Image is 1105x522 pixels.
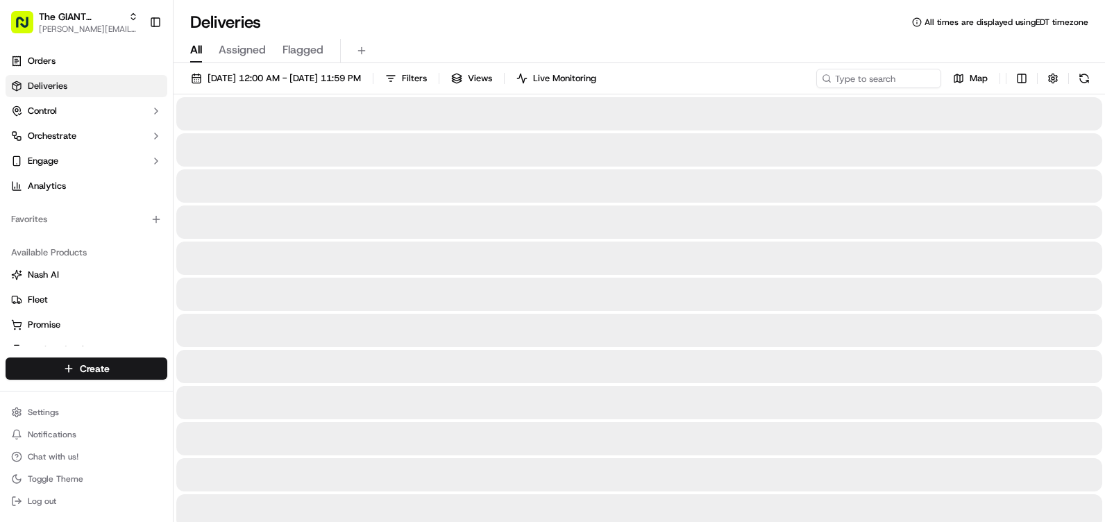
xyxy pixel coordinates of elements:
[28,429,76,440] span: Notifications
[28,496,56,507] span: Log out
[6,100,167,122] button: Control
[11,344,162,356] a: Product Catalog
[6,425,167,444] button: Notifications
[28,105,57,117] span: Control
[6,50,167,72] a: Orders
[6,150,167,172] button: Engage
[28,451,78,462] span: Chat with us!
[28,155,58,167] span: Engage
[28,180,66,192] span: Analytics
[6,339,167,361] button: Product Catalog
[282,42,323,58] span: Flagged
[185,69,367,88] button: [DATE] 12:00 AM - [DATE] 11:59 PM
[11,294,162,306] a: Fleet
[816,69,941,88] input: Type to search
[190,11,261,33] h1: Deliveries
[80,362,110,376] span: Create
[28,130,76,142] span: Orchestrate
[28,344,94,356] span: Product Catalog
[190,42,202,58] span: All
[11,269,162,281] a: Nash AI
[11,319,162,331] a: Promise
[6,6,144,39] button: The GIANT Company[PERSON_NAME][EMAIL_ADDRESS][PERSON_NAME][DOMAIN_NAME]
[6,314,167,336] button: Promise
[925,17,1088,28] span: All times are displayed using EDT timezone
[6,75,167,97] a: Deliveries
[6,469,167,489] button: Toggle Theme
[6,242,167,264] div: Available Products
[6,447,167,466] button: Chat with us!
[6,264,167,286] button: Nash AI
[39,10,123,24] button: The GIANT Company
[28,407,59,418] span: Settings
[6,357,167,380] button: Create
[533,72,596,85] span: Live Monitoring
[6,403,167,422] button: Settings
[970,72,988,85] span: Map
[39,24,138,35] button: [PERSON_NAME][EMAIL_ADDRESS][PERSON_NAME][DOMAIN_NAME]
[445,69,498,88] button: Views
[1074,69,1094,88] button: Refresh
[28,269,59,281] span: Nash AI
[28,80,67,92] span: Deliveries
[379,69,433,88] button: Filters
[510,69,602,88] button: Live Monitoring
[6,491,167,511] button: Log out
[947,69,994,88] button: Map
[28,473,83,485] span: Toggle Theme
[28,294,48,306] span: Fleet
[6,208,167,230] div: Favorites
[6,125,167,147] button: Orchestrate
[468,72,492,85] span: Views
[6,289,167,311] button: Fleet
[6,175,167,197] a: Analytics
[28,55,56,67] span: Orders
[402,72,427,85] span: Filters
[219,42,266,58] span: Assigned
[28,319,60,331] span: Promise
[208,72,361,85] span: [DATE] 12:00 AM - [DATE] 11:59 PM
